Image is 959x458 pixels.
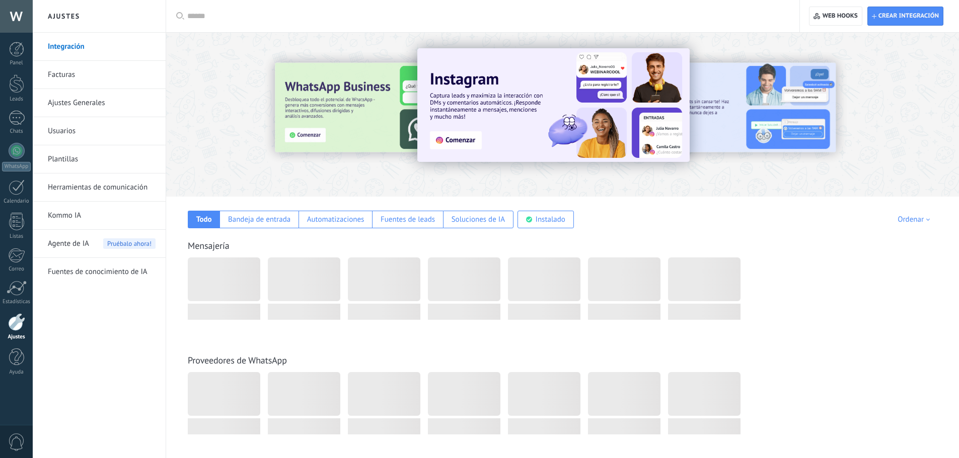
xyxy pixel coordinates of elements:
div: Ordenar [898,215,933,224]
li: Plantillas [33,145,166,173]
span: Crear integración [878,12,939,20]
div: Listas [2,233,31,240]
span: Agente de IA [48,230,89,258]
a: Usuarios [48,117,156,145]
button: Web hooks [809,7,862,26]
img: Slide 3 [275,63,489,152]
span: Pruébalo ahora! [103,238,156,249]
div: Leads [2,96,31,103]
li: Kommo IA [33,202,166,230]
a: Ajustes Generales [48,89,156,117]
div: Todo [196,215,212,224]
a: Fuentes de conocimiento de IA [48,258,156,286]
a: Integración [48,33,156,61]
a: Proveedores de WhatsApp [188,354,287,366]
li: Ajustes Generales [33,89,166,117]
a: Facturas [48,61,156,89]
div: Correo [2,266,31,272]
div: Chats [2,128,31,135]
div: Bandeja de entrada [228,215,290,224]
li: Integración [33,33,166,61]
li: Facturas [33,61,166,89]
a: Agente de IA Pruébalo ahora! [48,230,156,258]
li: Usuarios [33,117,166,145]
div: Ajustes [2,334,31,340]
li: Herramientas de comunicación [33,173,166,202]
span: Web hooks [823,12,858,20]
img: Slide 2 [621,63,836,152]
div: Fuentes de leads [381,215,435,224]
a: Mensajería [188,240,230,251]
div: Soluciones de IA [452,215,505,224]
div: Panel [2,60,31,66]
div: Instalado [536,215,565,224]
a: Kommo IA [48,202,156,230]
div: WhatsApp [2,162,31,171]
div: Automatizaciones [307,215,364,224]
li: Agente de IA [33,230,166,258]
div: Estadísticas [2,299,31,305]
a: Herramientas de comunicación [48,173,156,202]
div: Calendario [2,198,31,205]
li: Fuentes de conocimiento de IA [33,258,166,286]
button: Crear integración [867,7,943,26]
div: Ayuda [2,369,31,376]
img: Slide 1 [417,48,690,162]
a: Plantillas [48,145,156,173]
